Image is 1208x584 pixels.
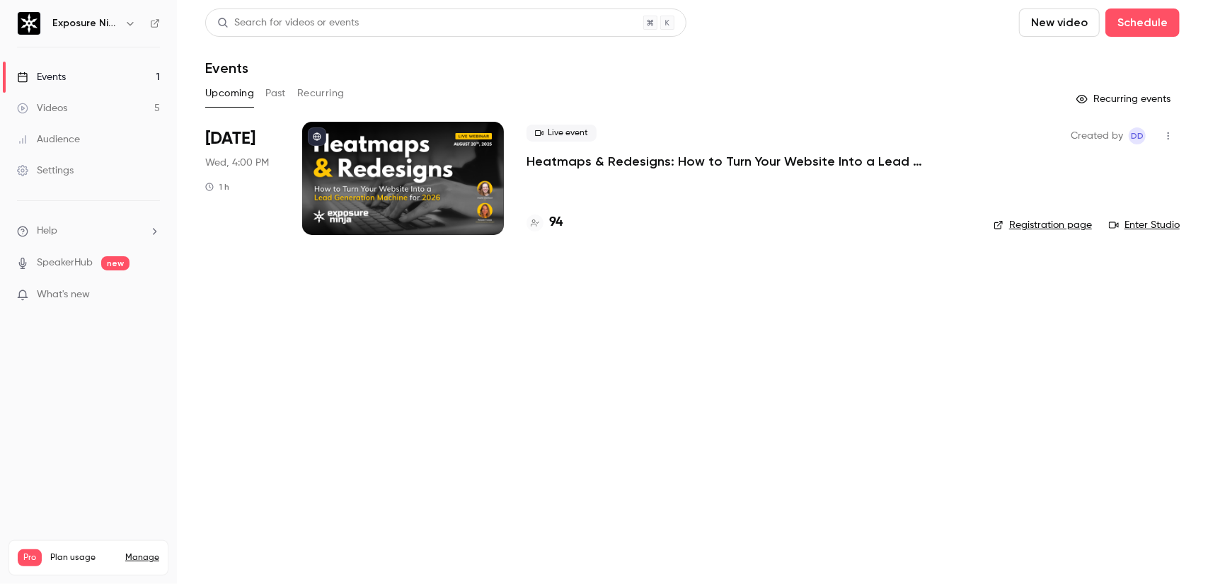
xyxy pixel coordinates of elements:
[1019,8,1100,37] button: New video
[37,224,57,239] span: Help
[101,256,130,270] span: new
[527,153,951,170] a: Heatmaps & Redesigns: How to Turn Your Website Into a Lead Generation Machine for 2026
[52,16,119,30] h6: Exposure Ninja
[1105,8,1180,37] button: Schedule
[549,213,563,232] h4: 94
[1070,88,1180,110] button: Recurring events
[205,122,280,235] div: Aug 20 Wed, 4:00 PM (Europe/London)
[37,256,93,270] a: SpeakerHub
[1129,127,1146,144] span: Dale Davies
[205,127,255,150] span: [DATE]
[1131,127,1144,144] span: DD
[205,82,254,105] button: Upcoming
[205,156,269,170] span: Wed, 4:00 PM
[217,16,359,30] div: Search for videos or events
[265,82,286,105] button: Past
[17,164,74,178] div: Settings
[1071,127,1123,144] span: Created by
[205,59,248,76] h1: Events
[37,287,90,302] span: What's new
[527,125,597,142] span: Live event
[125,552,159,563] a: Manage
[17,101,67,115] div: Videos
[994,218,1092,232] a: Registration page
[17,70,66,84] div: Events
[205,181,229,193] div: 1 h
[18,549,42,566] span: Pro
[18,12,40,35] img: Exposure Ninja
[50,552,117,563] span: Plan usage
[297,82,345,105] button: Recurring
[527,213,563,232] a: 94
[17,132,80,147] div: Audience
[1109,218,1180,232] a: Enter Studio
[17,224,160,239] li: help-dropdown-opener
